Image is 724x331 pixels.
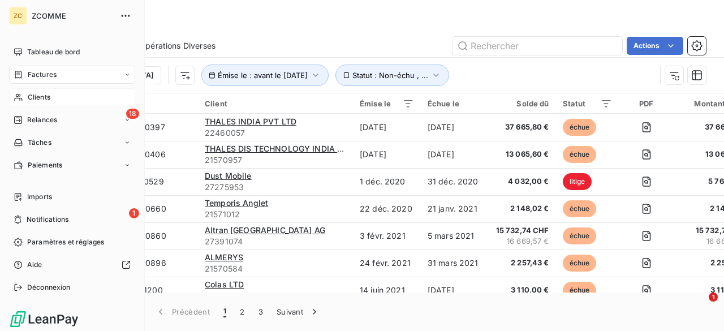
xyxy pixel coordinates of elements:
span: 13 065,60 € [495,149,549,160]
span: 3 110,00 € [495,285,549,296]
span: Temporis Anglet [205,198,268,208]
span: échue [563,227,597,244]
td: 5 mars 2021 [421,222,489,250]
span: Imports [27,192,52,202]
div: Échue le [428,99,482,108]
span: 1 [223,306,226,317]
button: Émise le : avant le [DATE] [201,65,329,86]
button: Précédent [148,300,217,324]
span: 2 257,43 € [495,257,549,269]
button: Actions [627,37,683,55]
span: échue [563,146,597,163]
span: Tâches [28,137,51,148]
span: Émise le : avant le [DATE] [218,71,308,80]
td: 21 janv. 2021 [421,195,489,222]
span: Déconnexion [27,282,71,293]
td: [DATE] [421,277,489,304]
span: Relances [27,115,57,125]
a: Aide [9,256,135,274]
td: 31 déc. 2020 [421,168,489,195]
span: Paiements [28,160,62,170]
button: 2 [233,300,251,324]
td: 14 juin 2021 [353,277,421,304]
input: Rechercher [453,37,622,55]
td: [DATE] [353,141,421,168]
span: échue [563,282,597,299]
td: 1 déc. 2020 [353,168,421,195]
span: Clients [28,92,50,102]
span: 21570957 [205,154,346,166]
span: 16 669,57 € [495,236,549,247]
span: THALES INDIA PVT LTD [205,117,296,126]
div: Client [205,99,346,108]
div: Émise le [360,99,414,108]
div: Solde dû [495,99,549,108]
span: 18 [126,109,139,119]
button: Statut : Non-échu , ... [335,65,449,86]
span: échue [563,200,597,217]
td: [DATE] [421,141,489,168]
span: Altran [GEOGRAPHIC_DATA] AG [205,225,325,235]
span: Notifications [27,214,68,225]
span: échue [563,119,597,136]
span: Opérations Diverses [139,40,216,51]
span: Statut : Non-échu , ... [352,71,428,80]
span: 27391074 [205,236,346,247]
td: 24 févr. 2021 [353,250,421,277]
span: ALMERYS [205,252,243,262]
div: ZC [9,7,27,25]
div: Statut [563,99,612,108]
span: 21570584 [205,263,346,274]
span: Paramètres et réglages [27,237,104,247]
button: 3 [252,300,270,324]
iframe: Intercom live chat [686,293,713,320]
img: Logo LeanPay [9,310,79,328]
span: 4 032,00 € [495,176,549,187]
span: échue [563,255,597,272]
span: litige [563,173,592,190]
span: 22460057 [205,127,346,139]
td: [DATE] [353,114,421,141]
span: 1 [129,208,139,218]
span: 27275953 [205,182,346,193]
button: Suivant [270,300,327,324]
td: [DATE] [421,114,489,141]
span: Colas LTD [205,280,244,289]
button: 1 [217,300,233,324]
span: Factures [28,70,57,80]
span: ZCOMME [32,11,113,20]
td: 22 déc. 2020 [353,195,421,222]
div: PDF [626,99,667,108]
span: Tableau de bord [27,47,80,57]
span: 21571012 [205,209,346,220]
span: 15 732,74 CHF [495,225,549,237]
span: 2 148,02 € [495,203,549,214]
td: 31 mars 2021 [421,250,489,277]
span: THALES DIS TECHNOLOGY INDIA PRIVATE LIMITED [205,144,404,153]
span: Dust Mobile [205,171,252,180]
td: 3 févr. 2021 [353,222,421,250]
span: 37 665,80 € [495,122,549,133]
span: 31544188 [205,290,346,302]
span: 1 [709,293,718,302]
span: Aide [27,260,42,270]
